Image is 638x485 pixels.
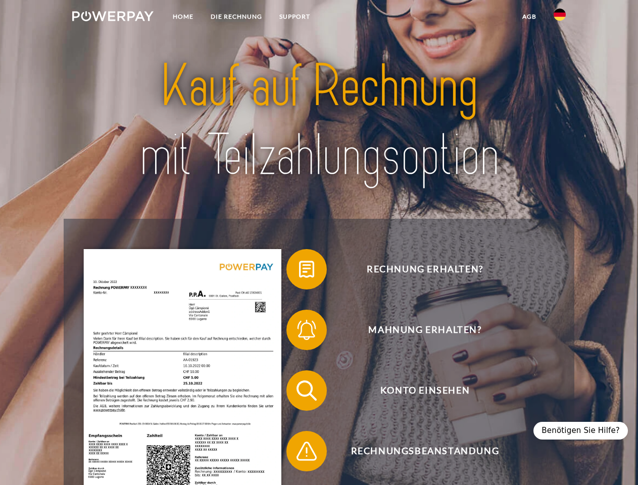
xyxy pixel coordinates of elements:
img: title-powerpay_de.svg [96,48,542,193]
img: de [554,9,566,21]
a: DIE RECHNUNG [202,8,271,26]
div: Benötigen Sie Hilfe? [533,422,628,440]
span: Konto einsehen [301,370,549,411]
img: qb_bell.svg [294,317,319,343]
a: Home [164,8,202,26]
button: Rechnungsbeanstandung [286,431,549,471]
span: Mahnung erhalten? [301,310,549,350]
a: SUPPORT [271,8,319,26]
button: Rechnung erhalten? [286,249,549,289]
img: qb_warning.svg [294,439,319,464]
span: Rechnung erhalten? [301,249,549,289]
button: Mahnung erhalten? [286,310,549,350]
img: qb_bill.svg [294,257,319,282]
a: agb [514,8,545,26]
img: logo-powerpay-white.svg [72,11,154,21]
button: Konto einsehen [286,370,549,411]
img: qb_search.svg [294,378,319,403]
span: Rechnungsbeanstandung [301,431,549,471]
